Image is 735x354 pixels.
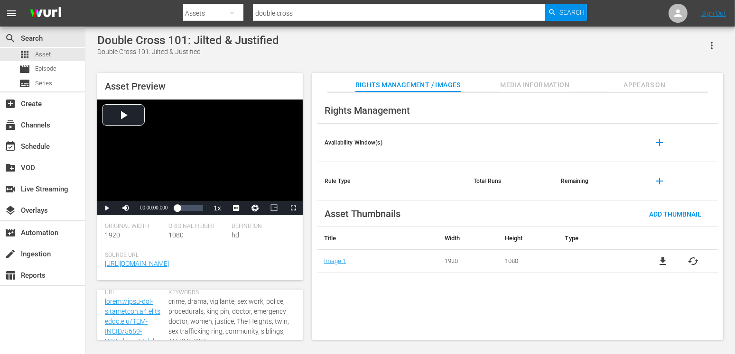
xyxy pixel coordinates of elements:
[232,223,290,230] span: Definition
[23,2,68,25] img: ans4CAIJ8jUAAAAAAAAAAAAAAAAAAAAAAAAgQb4GAAAAAAAAAAAAAAAAAAAAAAAAJMjXAAAAAAAAAAAAAAAAAAAAAAAAgAT5G...
[642,205,709,222] button: Add Thumbnail
[19,64,30,75] span: Episode
[5,141,16,152] span: Schedule
[19,78,30,89] span: Series
[654,175,666,187] span: add
[5,270,16,281] span: Reports
[105,289,164,297] span: Url
[609,79,680,91] span: Appears On
[5,98,16,109] span: Create
[317,227,437,250] th: Title
[284,201,303,215] button: Fullscreen
[317,162,466,200] th: Rule Type
[208,201,227,215] button: Playback Rate
[177,205,203,211] div: Progress Bar
[97,100,303,215] div: Video Player
[498,227,558,250] th: Height
[265,201,284,215] button: Picture-in-Picture
[35,79,52,88] span: Series
[559,4,585,21] span: Search
[688,255,699,267] button: cached
[227,201,246,215] button: Captions
[97,201,116,215] button: Play
[105,252,290,259] span: Source Url
[19,49,30,60] span: Asset
[105,223,164,230] span: Original Width
[6,8,17,19] span: menu
[324,257,346,264] a: Image 1
[168,297,290,346] span: crime, drama, vigilante, sex work, police, procedurals, king pin, doctor, emergency doctor, women...
[325,105,410,116] span: Rights Management
[466,162,553,200] th: Total Runs
[5,33,16,44] span: Search
[325,208,400,219] span: Asset Thumbnails
[5,205,16,216] span: Overlays
[246,201,265,215] button: Jump To Time
[642,210,709,218] span: Add Thumbnail
[649,131,671,154] button: add
[105,231,120,239] span: 1920
[105,81,166,92] span: Asset Preview
[97,47,279,57] div: Double Cross 101: Jilted & Justified
[498,250,558,272] td: 1080
[168,231,184,239] span: 1080
[545,4,587,21] button: Search
[437,250,498,272] td: 1920
[437,227,498,250] th: Width
[5,227,16,238] span: Automation
[558,227,638,250] th: Type
[317,124,466,162] th: Availability Window(s)
[5,248,16,260] span: Ingestion
[116,201,135,215] button: Mute
[140,205,167,210] span: 00:00:00.000
[97,34,279,47] div: Double Cross 101: Jilted & Justified
[168,223,227,230] span: Original Height
[5,183,16,195] span: Live Streaming
[232,231,239,239] span: hd
[168,289,290,297] span: Keywords
[553,162,641,200] th: Remaining
[701,9,726,17] a: Sign Out
[35,50,51,59] span: Asset
[499,79,570,91] span: Media Information
[105,260,169,267] a: [URL][DOMAIN_NAME]
[654,137,666,148] span: add
[5,119,16,131] span: Channels
[649,170,671,192] button: add
[355,79,461,91] span: Rights Management / Images
[35,64,56,73] span: Episode
[5,162,16,173] span: VOD
[657,255,669,267] a: file_download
